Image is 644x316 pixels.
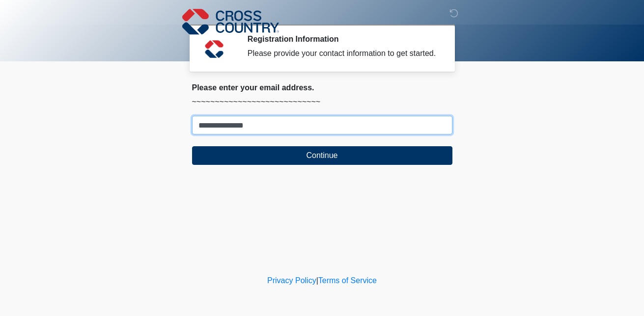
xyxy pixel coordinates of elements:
h2: Please enter your email address. [192,83,452,92]
p: ~~~~~~~~~~~~~~~~~~~~~~~~~~~~ [192,96,452,108]
button: Continue [192,146,452,165]
img: Agent Avatar [199,34,229,64]
img: Cross Country Logo [182,7,280,36]
a: Terms of Service [318,276,377,285]
div: Please provide your contact information to get started. [248,48,438,59]
a: | [316,276,318,285]
a: Privacy Policy [267,276,316,285]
